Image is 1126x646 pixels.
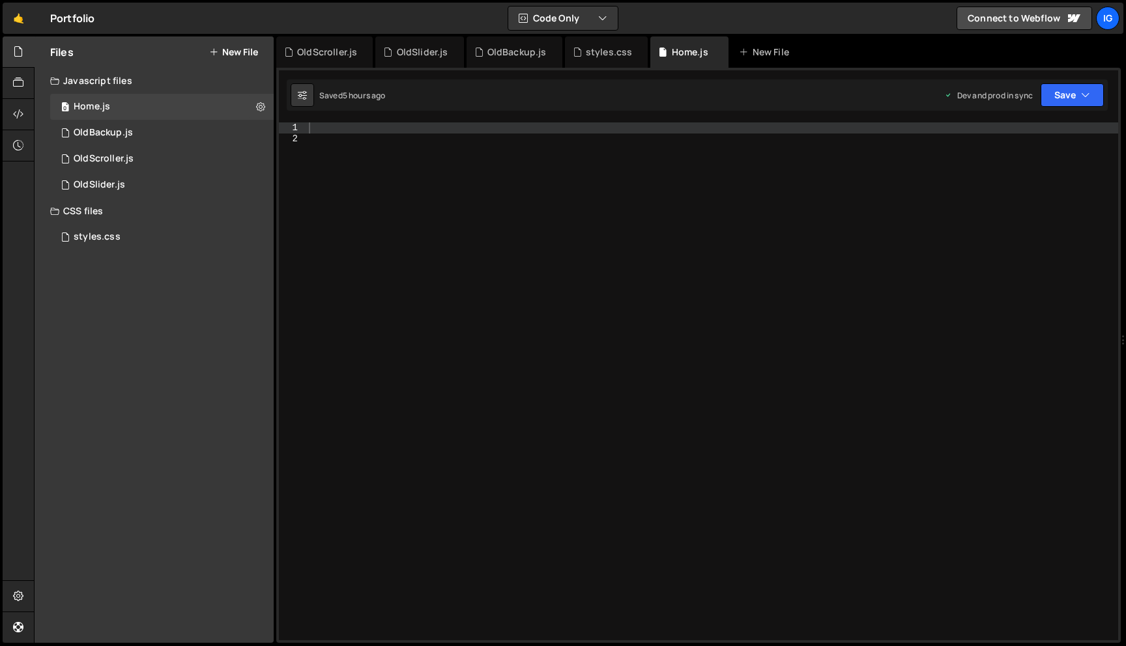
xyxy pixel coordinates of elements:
div: 1 [279,122,306,133]
div: Home.js [672,46,708,59]
div: 14577/44646.js [50,146,274,172]
div: Portfolio [50,10,94,26]
h2: Files [50,45,74,59]
div: OldScroller.js [74,153,134,165]
div: OldScroller.js [297,46,357,59]
span: 0 [61,103,69,113]
button: New File [209,47,258,57]
a: Ig [1096,7,1119,30]
button: Save [1041,83,1104,107]
div: OldBackup.js [74,127,133,139]
div: OldSlider.js [74,179,125,191]
div: OldSlider.js [397,46,448,59]
div: Saved [319,90,386,101]
div: 5 hours ago [343,90,386,101]
div: 14577/44352.css [50,224,274,250]
div: 2 [279,133,306,145]
div: 14577/37696.js [50,94,274,120]
div: Home.js [74,101,110,113]
div: Dev and prod in sync [944,90,1033,101]
div: styles.css [586,46,633,59]
a: Connect to Webflow [957,7,1092,30]
div: OldBackup.js [487,46,547,59]
button: Code Only [508,7,618,30]
div: styles.css [74,231,121,243]
div: 14577/44351.js [50,120,274,146]
a: 🤙 [3,3,35,34]
div: New File [739,46,794,59]
div: Javascript files [35,68,274,94]
div: CSS files [35,198,274,224]
div: OldSlider.js [50,172,274,198]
